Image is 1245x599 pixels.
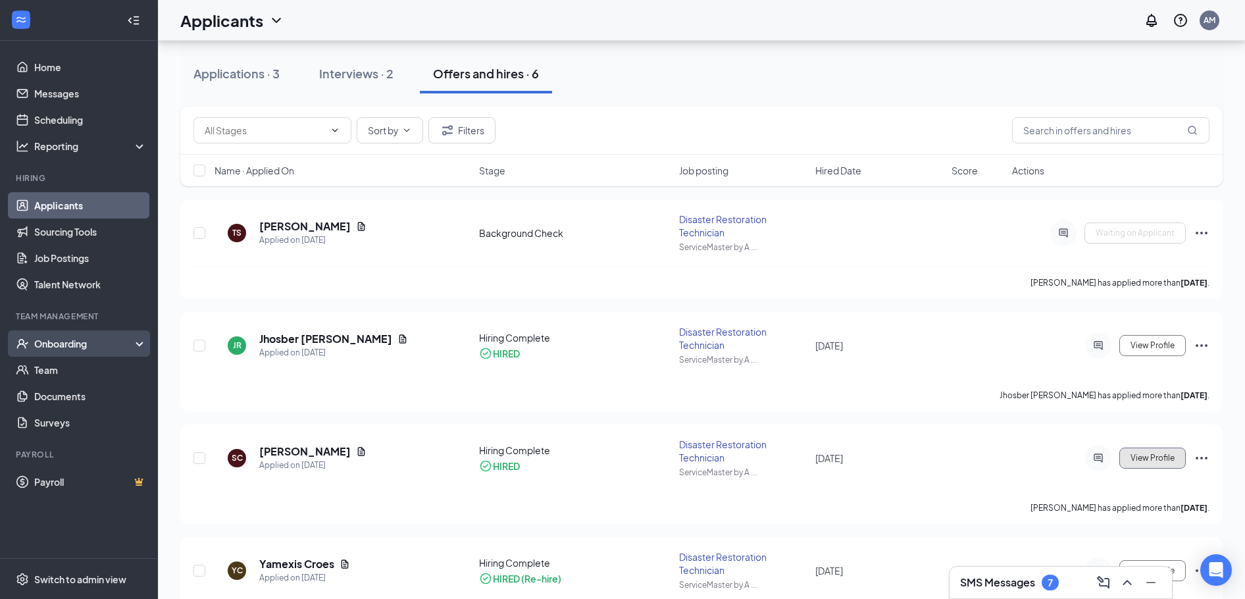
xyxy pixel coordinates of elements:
div: Open Intercom Messenger [1200,554,1232,586]
h5: [PERSON_NAME] [259,219,351,234]
div: Team Management [16,311,144,322]
b: [DATE] [1181,278,1207,288]
div: TS [232,227,241,238]
svg: CheckmarkCircle [479,572,492,585]
div: ServiceMaster by A ... [679,579,807,590]
span: Hired Date [815,164,861,177]
svg: Settings [16,573,29,586]
button: Waiting on Applicant [1084,222,1186,244]
svg: ChevronUp [1119,575,1135,590]
span: Job posting [679,164,728,177]
div: HIRED (Re-hire) [493,572,561,585]
svg: Notifications [1144,13,1159,28]
svg: ActiveChat [1090,340,1106,351]
svg: Ellipses [1194,225,1209,241]
span: Sort by [368,126,399,135]
p: Jhosber [PERSON_NAME] has applied more than . [1000,390,1209,401]
div: Disaster Restoration Technician [679,213,807,239]
h5: Yamexis Croes [259,557,334,571]
svg: Document [356,221,367,232]
a: PayrollCrown [34,469,147,495]
div: Hiring Complete [479,331,671,344]
svg: CheckmarkCircle [479,459,492,473]
a: Team [34,357,147,383]
svg: Document [340,559,350,569]
div: ServiceMaster by A ... [679,354,807,365]
div: Reporting [34,140,147,153]
div: Background Check [479,226,671,240]
a: Surveys [34,409,147,436]
span: Waiting on Applicant [1096,228,1175,238]
span: View Profile [1131,341,1175,350]
div: Applied on [DATE] [259,234,367,247]
svg: ChevronDown [330,125,340,136]
div: Applied on [DATE] [259,346,408,359]
button: Filter Filters [428,117,495,143]
input: All Stages [205,123,324,138]
h1: Applicants [180,9,263,32]
svg: Analysis [16,140,29,153]
svg: UserCheck [16,337,29,350]
span: Actions [1012,164,1044,177]
svg: ChevronDown [401,125,412,136]
b: [DATE] [1181,503,1207,513]
p: [PERSON_NAME] has applied more than . [1030,277,1209,288]
div: AM [1204,14,1215,26]
div: ServiceMaster by A ... [679,467,807,478]
svg: Collapse [127,14,140,27]
h3: SMS Messages [960,575,1035,590]
input: Search in offers and hires [1012,117,1209,143]
div: Applications · 3 [193,65,280,82]
span: Name · Applied On [215,164,294,177]
div: Disaster Restoration Technician [679,325,807,352]
button: View Profile [1119,335,1186,356]
h5: Jhosber [PERSON_NAME] [259,332,392,346]
div: Applied on [DATE] [259,571,350,585]
svg: ActiveChat [1090,453,1106,463]
div: HIRED [493,459,520,473]
a: Messages [34,80,147,107]
svg: Ellipses [1194,563,1209,579]
span: [DATE] [815,565,843,577]
svg: ActiveChat [1090,565,1106,576]
svg: Minimize [1143,575,1159,590]
span: Score [952,164,978,177]
a: Applicants [34,192,147,219]
div: Switch to admin view [34,573,126,586]
span: [DATE] [815,452,843,464]
div: Hiring Complete [479,444,671,457]
a: Talent Network [34,271,147,298]
div: Hiring [16,172,144,184]
svg: ChevronDown [268,13,284,28]
div: SC [232,452,243,463]
svg: Document [356,446,367,457]
button: View Profile [1119,560,1186,581]
svg: Document [397,334,408,344]
div: 7 [1048,577,1053,588]
svg: QuestionInfo [1173,13,1188,28]
div: Disaster Restoration Technician [679,550,807,577]
svg: ActiveChat [1055,228,1071,238]
div: JR [233,340,241,351]
button: Minimize [1140,572,1161,593]
span: Stage [479,164,505,177]
div: Hiring Complete [479,556,671,569]
div: HIRED [493,347,520,360]
b: [DATE] [1181,390,1207,400]
a: Home [34,54,147,80]
svg: WorkstreamLogo [14,13,28,26]
svg: Filter [440,122,455,138]
svg: MagnifyingGlass [1187,125,1198,136]
div: Disaster Restoration Technician [679,438,807,464]
div: Interviews · 2 [319,65,394,82]
svg: Ellipses [1194,338,1209,353]
div: YC [232,565,243,576]
button: View Profile [1119,448,1186,469]
div: Onboarding [34,337,136,350]
button: Sort byChevronDown [357,117,423,143]
a: Job Postings [34,245,147,271]
button: ComposeMessage [1093,572,1114,593]
span: [DATE] [815,340,843,352]
p: [PERSON_NAME] has applied more than . [1030,502,1209,513]
span: View Profile [1131,454,1175,463]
